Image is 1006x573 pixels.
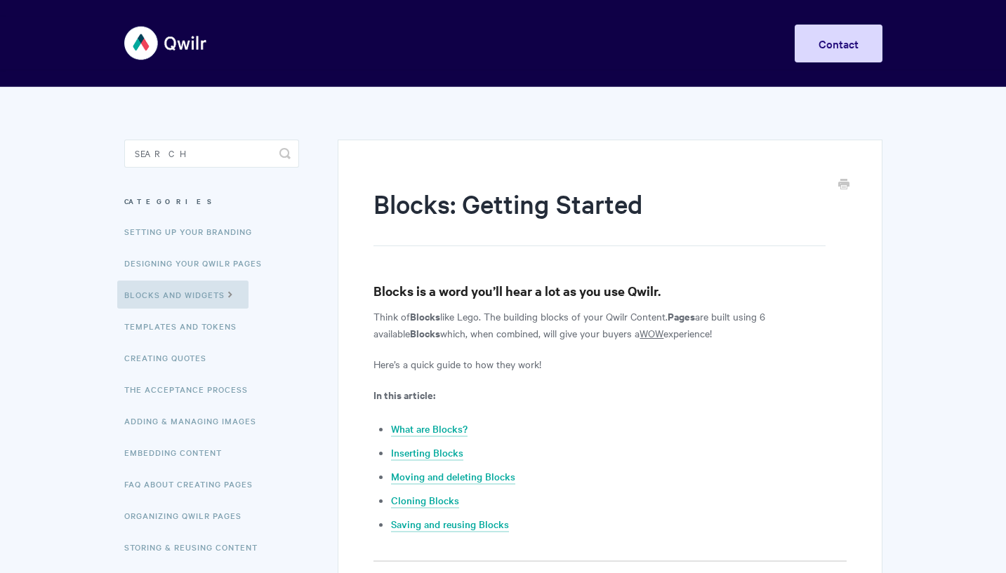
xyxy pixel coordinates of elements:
strong: Blocks [410,325,440,340]
a: Cloning Blocks [391,493,459,508]
u: WOW [640,326,663,340]
a: Moving and deleting Blocks [391,469,515,485]
strong: Pages [668,309,695,323]
a: Print this Article [838,177,849,193]
a: Creating Quotes [124,344,217,372]
strong: In this article: [373,387,435,402]
img: Qwilr Help Center [124,17,208,69]
p: Think of like Lego. The building blocks of your Qwilr Content. are built using 6 available which,... [373,308,846,342]
a: Blocks and Widgets [117,281,249,309]
a: Saving and reusing Blocks [391,517,509,532]
h1: Blocks: Getting Started [373,186,825,246]
h3: Blocks is a word you’ll hear a lot as you use Qwilr. [373,281,846,301]
a: FAQ About Creating Pages [124,470,263,498]
a: Designing Your Qwilr Pages [124,249,272,277]
a: Setting up your Branding [124,217,263,245]
a: Organizing Qwilr Pages [124,501,252,530]
a: What are Blocks? [391,422,468,437]
a: Adding & Managing Images [124,407,267,435]
a: Contact [795,25,882,62]
a: Inserting Blocks [391,445,463,461]
p: Here’s a quick guide to how they work! [373,356,846,372]
a: Templates and Tokens [124,312,247,340]
a: Embedding Content [124,438,232,466]
a: The Acceptance Process [124,375,258,403]
h3: Categories [124,189,299,214]
a: Storing & Reusing Content [124,533,268,561]
input: Search [124,140,299,168]
strong: Blocks [410,309,440,323]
